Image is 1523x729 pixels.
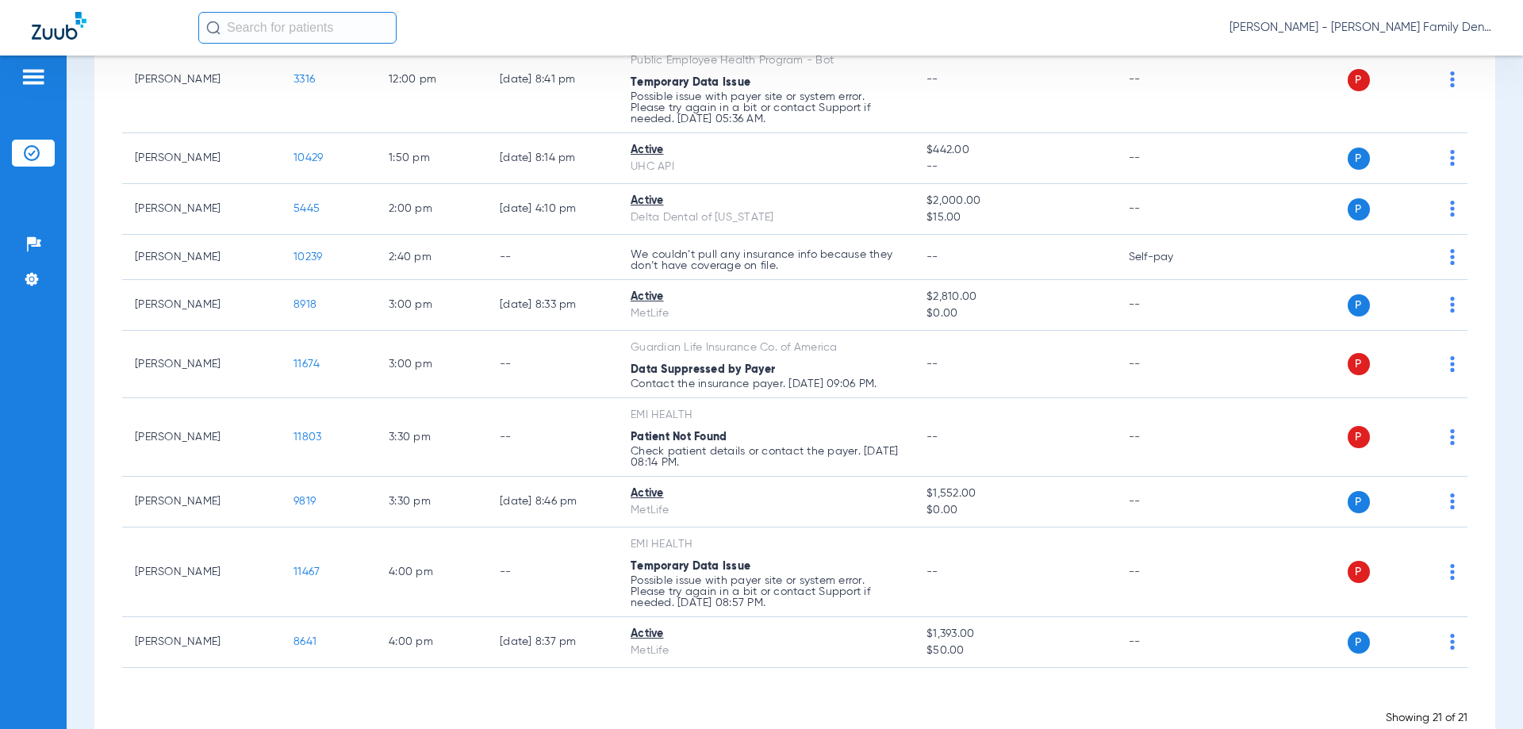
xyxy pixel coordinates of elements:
td: -- [1116,398,1223,477]
span: -- [926,251,938,263]
td: -- [1116,528,1223,617]
span: -- [926,74,938,85]
span: -- [926,566,938,577]
td: 1:50 PM [376,133,487,184]
td: [PERSON_NAME] [122,280,281,331]
div: Chat Widget [1444,653,1523,729]
td: -- [487,528,618,617]
span: $15.00 [926,209,1103,226]
td: 3:30 PM [376,477,487,528]
td: -- [487,331,618,398]
td: [PERSON_NAME] [122,235,281,280]
span: 8918 [293,299,316,310]
p: Possible issue with payer site or system error. Please try again in a bit or contact Support if n... [631,575,901,608]
span: Data Suppressed by Payer [631,364,775,375]
img: Search Icon [206,21,221,35]
span: 10429 [293,152,323,163]
span: $2,810.00 [926,289,1103,305]
td: 4:00 PM [376,528,487,617]
td: [DATE] 8:37 PM [487,617,618,668]
span: -- [926,159,1103,175]
p: Possible issue with payer site or system error. Please try again in a bit or contact Support if n... [631,91,901,125]
div: Delta Dental of [US_STATE] [631,209,901,226]
div: Public Employee Health Program - Bot [631,52,901,69]
span: P [1348,426,1370,448]
img: hamburger-icon [21,67,46,86]
div: EMI HEALTH [631,407,901,424]
img: group-dot-blue.svg [1450,150,1455,166]
span: P [1348,631,1370,654]
td: [PERSON_NAME] [122,528,281,617]
span: P [1348,491,1370,513]
span: [PERSON_NAME] - [PERSON_NAME] Family Dental [1230,20,1491,36]
div: Active [631,485,901,502]
td: [DATE] 4:10 PM [487,184,618,235]
div: Guardian Life Insurance Co. of America [631,340,901,356]
div: Active [631,142,901,159]
td: -- [1116,477,1223,528]
img: group-dot-blue.svg [1450,356,1455,372]
td: -- [487,398,618,477]
span: Showing 21 of 21 [1386,712,1467,723]
td: -- [487,235,618,280]
img: group-dot-blue.svg [1450,634,1455,650]
p: Contact the insurance payer. [DATE] 09:06 PM. [631,378,901,389]
td: [DATE] 8:33 PM [487,280,618,331]
td: [DATE] 8:14 PM [487,133,618,184]
span: P [1348,148,1370,170]
td: [PERSON_NAME] [122,477,281,528]
span: 11803 [293,432,321,443]
span: $0.00 [926,502,1103,519]
span: Temporary Data Issue [631,561,750,572]
span: $442.00 [926,142,1103,159]
td: Self-pay [1116,235,1223,280]
td: -- [1116,617,1223,668]
span: 11674 [293,359,320,370]
td: 3:00 PM [376,331,487,398]
span: P [1348,561,1370,583]
div: Active [631,289,901,305]
span: 8641 [293,636,316,647]
img: group-dot-blue.svg [1450,71,1455,87]
span: $0.00 [926,305,1103,322]
div: UHC API [631,159,901,175]
span: 5445 [293,203,320,214]
td: [DATE] 8:46 PM [487,477,618,528]
img: group-dot-blue.svg [1450,249,1455,265]
td: -- [1116,280,1223,331]
span: 3316 [293,74,315,85]
div: MetLife [631,643,901,659]
img: group-dot-blue.svg [1450,429,1455,445]
span: $1,393.00 [926,626,1103,643]
img: Zuub Logo [32,12,86,40]
td: 2:00 PM [376,184,487,235]
span: Patient Not Found [631,432,727,443]
td: 3:30 PM [376,398,487,477]
img: group-dot-blue.svg [1450,297,1455,313]
span: P [1348,198,1370,221]
td: 3:00 PM [376,280,487,331]
td: 2:40 PM [376,235,487,280]
td: -- [1116,331,1223,398]
input: Search for patients [198,12,397,44]
td: 4:00 PM [376,617,487,668]
td: 12:00 PM [376,27,487,133]
td: -- [1116,133,1223,184]
span: -- [926,432,938,443]
td: -- [1116,184,1223,235]
span: 9819 [293,496,316,507]
div: Active [631,193,901,209]
span: 11467 [293,566,320,577]
td: [PERSON_NAME] [122,398,281,477]
span: P [1348,353,1370,375]
td: [PERSON_NAME] [122,27,281,133]
td: [PERSON_NAME] [122,617,281,668]
td: [PERSON_NAME] [122,184,281,235]
span: Temporary Data Issue [631,77,750,88]
p: Check patient details or contact the payer. [DATE] 08:14 PM. [631,446,901,468]
div: Active [631,626,901,643]
img: group-dot-blue.svg [1450,564,1455,580]
img: group-dot-blue.svg [1450,493,1455,509]
span: P [1348,294,1370,317]
span: -- [926,359,938,370]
